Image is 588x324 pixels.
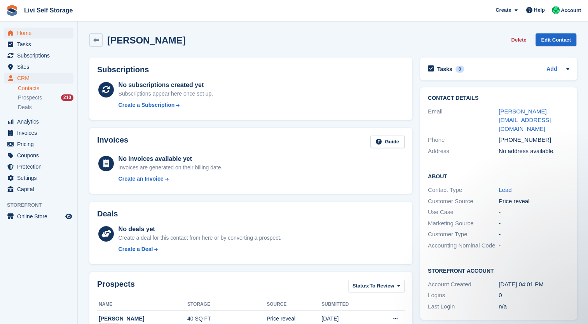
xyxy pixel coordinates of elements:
[119,225,281,234] div: No deals yet
[552,6,560,14] img: Joe Robertson
[4,61,73,72] a: menu
[119,101,213,109] a: Create a Subscription
[21,4,76,17] a: Livi Self Storage
[97,136,128,148] h2: Invoices
[64,212,73,221] a: Preview store
[107,35,185,45] h2: [PERSON_NAME]
[428,197,499,206] div: Customer Source
[18,104,32,111] span: Deals
[508,33,529,46] button: Delete
[428,291,499,300] div: Logins
[428,136,499,145] div: Phone
[4,127,73,138] a: menu
[119,245,281,253] a: Create a Deal
[352,282,370,290] span: Status:
[99,315,187,323] div: [PERSON_NAME]
[370,282,394,290] span: To Review
[4,172,73,183] a: menu
[6,5,18,16] img: stora-icon-8386f47178a22dfd0bd8f6a31ec36ba5ce8667c1dd55bd0f319d3a0aa187defe.svg
[321,315,373,323] div: [DATE]
[61,94,73,101] div: 210
[4,50,73,61] a: menu
[17,116,64,127] span: Analytics
[17,184,64,195] span: Capital
[546,65,557,74] a: Add
[428,186,499,195] div: Contact Type
[17,39,64,50] span: Tasks
[499,186,511,193] a: Lead
[499,197,569,206] div: Price reveal
[561,7,581,14] span: Account
[499,302,569,311] div: n/a
[17,172,64,183] span: Settings
[4,150,73,161] a: menu
[499,108,551,132] a: [PERSON_NAME][EMAIL_ADDRESS][DOMAIN_NAME]
[17,161,64,172] span: Protection
[428,219,499,228] div: Marketing Source
[499,230,569,239] div: -
[496,6,511,14] span: Create
[17,211,64,222] span: Online Store
[499,136,569,145] div: [PHONE_NUMBER]
[97,65,405,74] h2: Subscriptions
[499,241,569,250] div: -
[536,33,576,46] a: Edit Contact
[428,230,499,239] div: Customer Type
[4,161,73,172] a: menu
[428,95,569,101] h2: Contact Details
[119,175,223,183] a: Create an Invoice
[119,234,281,242] div: Create a deal for this contact from here or by converting a prospect.
[437,66,452,73] h2: Tasks
[455,66,464,73] div: 0
[4,211,73,222] a: menu
[18,85,73,92] a: Contacts
[267,315,321,323] div: Price reveal
[428,302,499,311] div: Last Login
[321,298,373,311] th: Submitted
[187,298,267,311] th: Storage
[119,164,223,172] div: Invoices are generated on their billing date.
[18,94,42,101] span: Prospects
[18,103,73,111] a: Deals
[119,245,153,253] div: Create a Deal
[97,298,187,311] th: Name
[499,280,569,289] div: [DATE] 04:01 PM
[119,101,175,109] div: Create a Subscription
[97,280,135,294] h2: Prospects
[17,28,64,38] span: Home
[428,107,499,134] div: Email
[4,184,73,195] a: menu
[4,28,73,38] a: menu
[119,80,213,90] div: No subscriptions created yet
[4,116,73,127] a: menu
[4,139,73,150] a: menu
[119,175,164,183] div: Create an Invoice
[499,208,569,217] div: -
[17,50,64,61] span: Subscriptions
[18,94,73,102] a: Prospects 210
[428,208,499,217] div: Use Case
[17,127,64,138] span: Invoices
[370,136,405,148] a: Guide
[267,298,321,311] th: Source
[428,147,499,156] div: Address
[119,90,213,98] div: Subscriptions appear here once set up.
[17,61,64,72] span: Sites
[499,219,569,228] div: -
[428,267,569,274] h2: Storefront Account
[499,291,569,300] div: 0
[7,201,77,209] span: Storefront
[17,150,64,161] span: Coupons
[348,280,405,293] button: Status: To Review
[499,147,569,156] div: No address available.
[17,139,64,150] span: Pricing
[17,73,64,84] span: CRM
[428,172,569,180] h2: About
[428,280,499,289] div: Account Created
[4,39,73,50] a: menu
[534,6,545,14] span: Help
[119,154,223,164] div: No invoices available yet
[4,73,73,84] a: menu
[187,315,267,323] div: 40 SQ FT
[97,209,118,218] h2: Deals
